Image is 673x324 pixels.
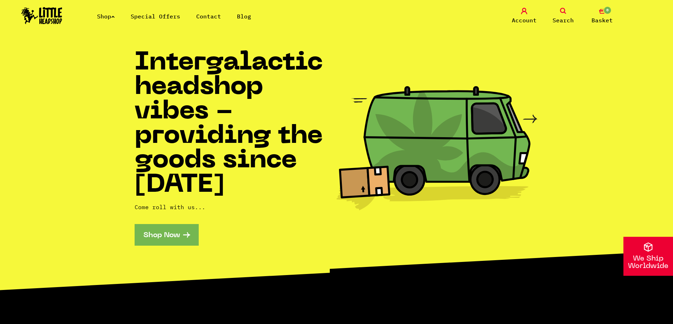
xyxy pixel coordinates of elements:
[135,51,336,198] h1: Intergalactic headshop vibes - providing the goods since [DATE]
[592,16,613,24] span: Basket
[623,255,673,270] p: We Ship Worldwide
[512,16,537,24] span: Account
[131,13,180,20] a: Special Offers
[603,6,612,15] span: 0
[196,13,221,20] a: Contact
[135,203,336,211] p: Come roll with us...
[545,8,581,24] a: Search
[584,8,620,24] a: 0 Basket
[135,224,199,246] a: Shop Now
[237,13,251,20] a: Blog
[553,16,574,24] span: Search
[21,7,62,24] img: Little Head Shop Logo
[97,13,115,20] a: Shop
